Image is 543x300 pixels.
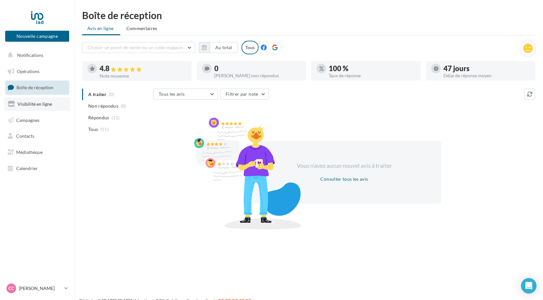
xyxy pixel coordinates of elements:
a: Calendrier [4,162,70,175]
button: Au total [210,42,238,53]
span: Visibilité en ligne [17,101,52,107]
div: Tous [241,41,259,54]
span: Non répondus [88,103,118,109]
a: Campagnes [4,113,70,127]
div: [PERSON_NAME] non répondus [214,73,301,78]
a: Boîte de réception [4,80,70,94]
span: Commentaires [126,25,157,32]
span: Choisir un point de vente ou un code magasin [88,45,183,50]
span: Médiathèque [16,149,43,155]
span: Tous les avis [159,91,185,97]
div: Open Intercom Messenger [521,278,537,294]
span: Notifications [17,52,43,58]
span: CC [8,285,14,292]
button: Filtrer par note [220,89,269,100]
div: 47 jours [443,65,530,72]
a: Visibilité en ligne [4,97,70,111]
button: Choisir un point de vente ou un code magasin [82,42,195,53]
span: (11) [112,115,120,120]
div: 4.8 [100,65,186,72]
a: Contacts [4,129,70,143]
div: Délai de réponse moyen [443,73,530,78]
button: Au total [199,42,238,53]
div: 100 % [329,65,416,72]
span: (11) [101,127,109,132]
a: Opérations [4,65,70,78]
div: Note moyenne [100,74,186,78]
div: Taux de réponse [329,73,416,78]
span: (0) [121,103,126,109]
button: Nouvelle campagne [5,31,69,42]
span: Opérations [17,69,39,74]
span: Tous [88,126,98,133]
div: Boîte de réception [82,10,535,20]
span: Contacts [16,133,34,139]
a: CC [PERSON_NAME] [5,282,69,295]
button: Tous les avis [153,89,218,100]
span: Répondus [88,114,109,121]
div: Vous n'avez aucun nouvel avis à traiter [289,162,400,170]
div: 0 [214,65,301,72]
span: Campagnes [16,117,39,123]
button: Consulter tous les avis [318,175,370,183]
button: Notifications [4,48,68,62]
a: Médiathèque [4,145,70,159]
p: [PERSON_NAME] [19,285,62,292]
span: Calendrier [16,166,38,171]
span: Boîte de réception [16,85,53,90]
